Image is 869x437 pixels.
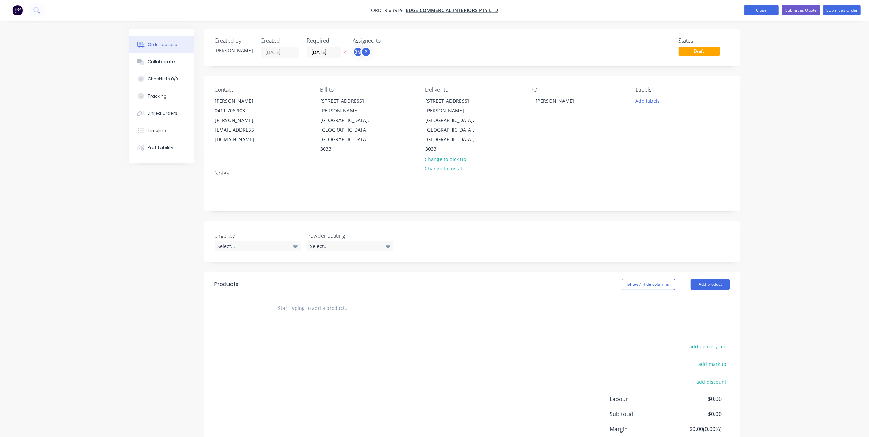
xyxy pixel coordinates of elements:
[215,37,253,44] div: Created by
[425,87,519,93] div: Deliver to
[425,96,482,115] div: [STREET_ADDRESS][PERSON_NAME]
[148,110,177,116] div: Linked Orders
[129,53,194,70] button: Collaborate
[406,7,498,14] a: Edge Commercial Interiors Pty Ltd
[148,127,166,134] div: Timeline
[320,115,377,154] div: [GEOGRAPHIC_DATA], [GEOGRAPHIC_DATA], [GEOGRAPHIC_DATA], 3033
[320,87,414,93] div: Bill to
[691,279,730,290] button: Add product
[215,280,239,289] div: Products
[636,87,730,93] div: Labels
[782,5,820,15] button: Submit as Quote
[686,342,730,351] button: add delivery fee
[215,96,272,106] div: [PERSON_NAME]
[361,47,371,57] div: P
[129,105,194,122] button: Linked Orders
[320,96,377,115] div: [STREET_ADDRESS][PERSON_NAME]
[693,377,730,386] button: add discount
[215,232,301,240] label: Urgency
[425,115,482,154] div: [GEOGRAPHIC_DATA], [GEOGRAPHIC_DATA], [GEOGRAPHIC_DATA], 3033
[610,425,671,433] span: Margin
[314,96,383,154] div: [STREET_ADDRESS][PERSON_NAME][GEOGRAPHIC_DATA], [GEOGRAPHIC_DATA], [GEOGRAPHIC_DATA], 3033
[215,170,730,177] div: Notes
[209,96,278,145] div: [PERSON_NAME]0411 706 903[PERSON_NAME][EMAIL_ADDRESS][DOMAIN_NAME]
[129,36,194,53] button: Order details
[307,37,345,44] div: Required
[278,301,415,315] input: Start typing to add a product...
[215,106,272,115] div: 0411 706 903
[12,5,23,15] img: Factory
[622,279,675,290] button: Show / Hide columns
[421,154,470,164] button: Change to pick up
[129,88,194,105] button: Tracking
[420,96,488,154] div: [STREET_ADDRESS][PERSON_NAME][GEOGRAPHIC_DATA], [GEOGRAPHIC_DATA], [GEOGRAPHIC_DATA], 3033
[307,232,393,240] label: Powder coating
[148,76,178,82] div: Checklists 0/0
[610,395,671,403] span: Labour
[129,122,194,139] button: Timeline
[679,47,720,55] span: Draft
[353,47,363,57] div: BM
[695,359,730,369] button: add markup
[215,87,309,93] div: Contact
[421,164,467,173] button: Change to install
[531,87,625,93] div: PO
[531,96,580,106] div: [PERSON_NAME]
[307,241,393,251] div: Select...
[129,70,194,88] button: Checklists 0/0
[148,59,175,65] div: Collaborate
[261,37,299,44] div: Created
[823,5,861,15] button: Submit as Order
[215,115,272,144] div: [PERSON_NAME][EMAIL_ADDRESS][DOMAIN_NAME]
[671,425,722,433] span: $0.00 ( 0.00 %)
[371,7,406,14] span: Order #3919 -
[353,37,422,44] div: Assigned to
[148,145,174,151] div: Profitability
[671,410,722,418] span: $0.00
[215,47,253,54] div: [PERSON_NAME]
[148,93,167,99] div: Tracking
[353,47,371,57] button: BMP
[632,96,664,105] button: Add labels
[679,37,730,44] div: Status
[148,42,177,48] div: Order details
[215,241,301,251] div: Select...
[610,410,671,418] span: Sub total
[744,5,779,15] button: Close
[129,139,194,156] button: Profitability
[671,395,722,403] span: $0.00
